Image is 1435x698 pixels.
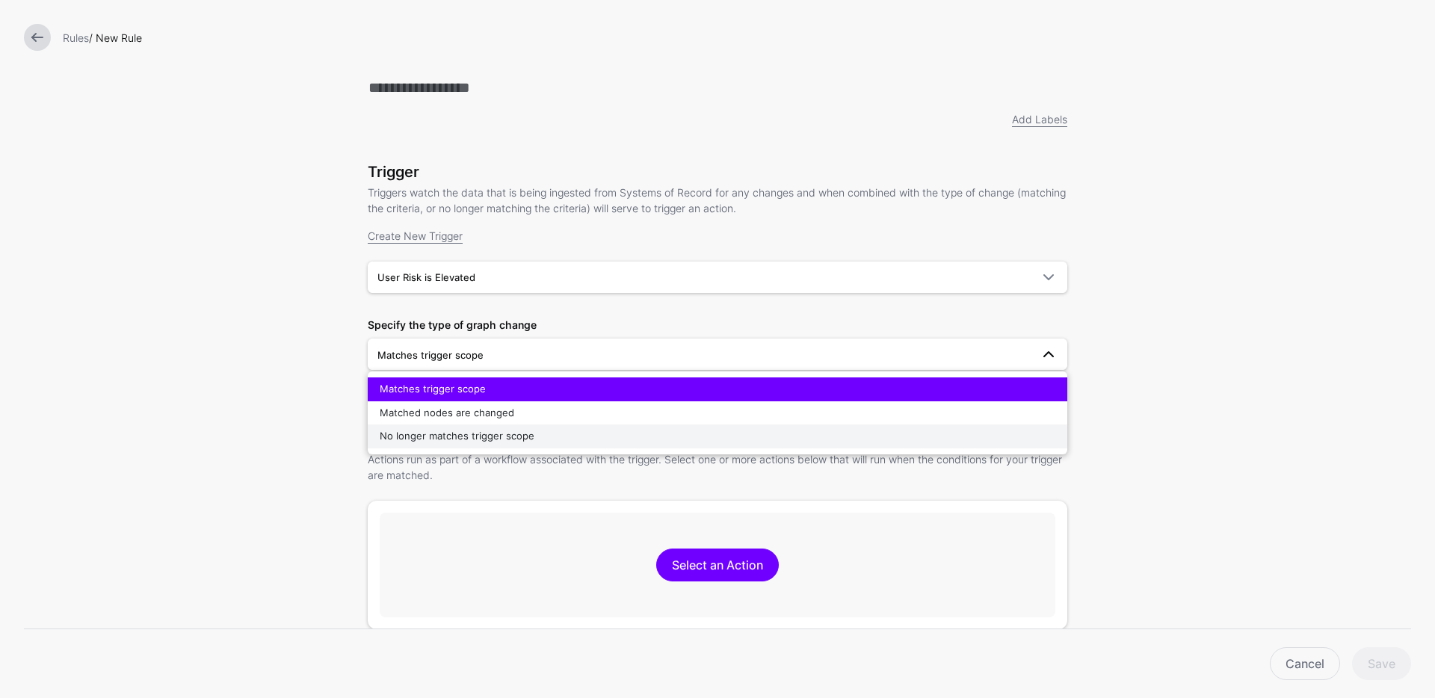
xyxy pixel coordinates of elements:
h3: Trigger [368,163,1067,181]
label: Specify the type of graph change [368,317,537,333]
button: Matches trigger scope [368,377,1067,401]
p: Actions run as part of a workflow associated with the trigger. Select one or more actions below t... [368,451,1067,483]
p: Triggers watch the data that is being ingested from Systems of Record for any changes and when co... [368,185,1067,216]
button: Matched nodes are changed [368,401,1067,425]
span: Matched nodes are changed [380,407,514,419]
span: No longer matches trigger scope [380,430,534,442]
a: Cancel [1270,647,1340,680]
span: Matches trigger scope [377,349,484,361]
span: User Risk is Elevated [377,271,475,283]
div: / New Rule [57,30,1417,46]
a: Add Labels [1012,113,1067,126]
button: No longer matches trigger scope [368,424,1067,448]
a: Select an Action [656,549,779,581]
a: Create New Trigger [368,229,463,242]
span: Matches trigger scope [380,383,486,395]
a: Rules [63,31,89,44]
